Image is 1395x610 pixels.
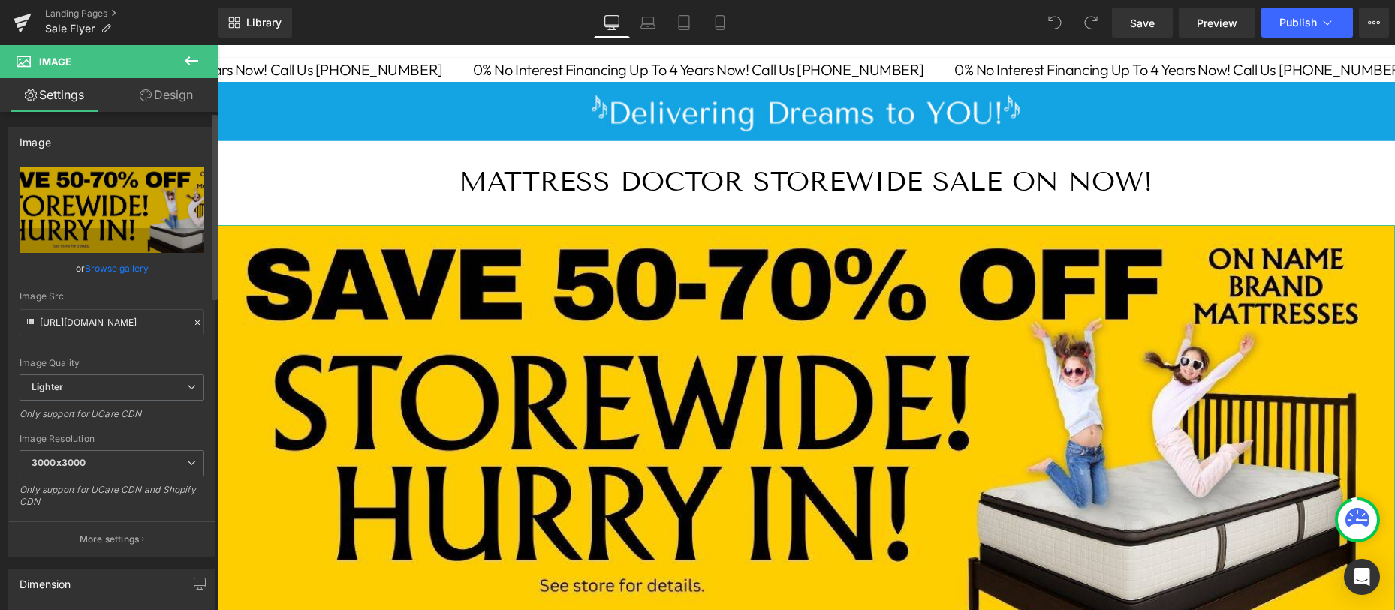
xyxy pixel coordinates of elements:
button: Redo [1076,8,1106,38]
span: Preview [1197,15,1237,31]
div: Open Intercom Messenger [1344,559,1380,595]
span: Library [246,16,282,29]
span: Publish [1279,17,1317,29]
button: Undo [1040,8,1070,38]
div: Image Resolution [20,434,204,444]
a: Mobile [702,8,738,38]
a: Laptop [630,8,666,38]
a: Preview [1179,8,1255,38]
b: Lighter [32,381,63,392]
h1: Mattress doctor storewide sale on now! [150,123,1029,150]
a: Design [112,78,221,112]
div: Image [20,128,51,149]
a: Browse gallery [85,255,149,281]
span: Save [1130,15,1155,31]
span: 0% No Interest Financing Up To 4 Years Now! Call Us [PHONE_NUMBER] [764,14,1215,35]
a: New Library [218,8,292,38]
input: Link [20,309,204,335]
b: 3000x3000 [32,457,86,468]
div: Dimension [20,569,71,590]
div: or [20,260,204,276]
a: Tablet [666,8,702,38]
div: Image Src [20,291,204,302]
button: More settings [9,521,215,557]
button: Publish [1261,8,1353,38]
div: Only support for UCare CDN [20,408,204,430]
span: 0% No Interest Financing Up To 4 Years Now! Call Us [PHONE_NUMBER] [282,14,734,35]
a: Desktop [594,8,630,38]
div: Only support for UCare CDN and Shopify CDN [20,484,204,518]
div: Image Quality [20,358,204,368]
span: Sale Flyer [45,23,95,35]
p: More settings [80,533,140,546]
a: Landing Pages [45,8,218,20]
span: Image [39,56,71,68]
button: More [1359,8,1389,38]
